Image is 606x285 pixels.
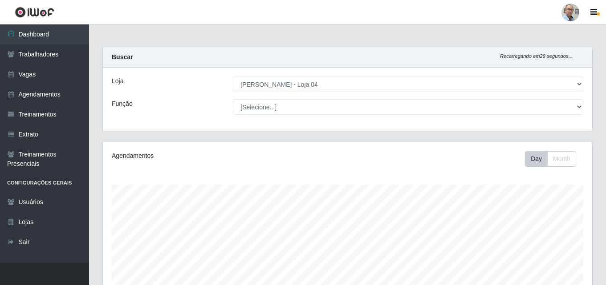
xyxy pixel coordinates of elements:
[525,151,583,167] div: Toolbar with button groups
[500,53,573,59] i: Recarregando em 29 segundos...
[112,151,301,161] div: Agendamentos
[112,53,133,60] strong: Buscar
[112,99,133,108] label: Função
[525,151,576,167] div: First group
[112,76,123,86] label: Loja
[525,151,548,167] button: Day
[547,151,576,167] button: Month
[15,7,54,18] img: CoreUI Logo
